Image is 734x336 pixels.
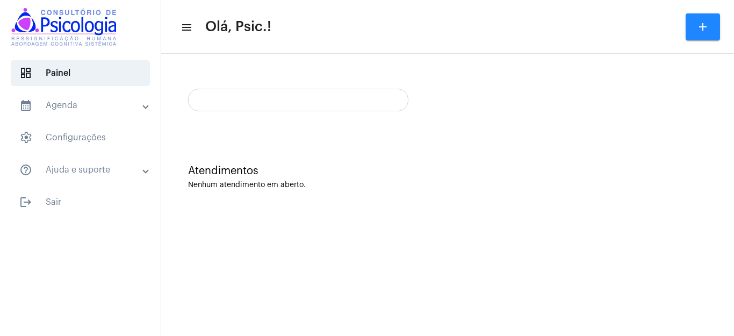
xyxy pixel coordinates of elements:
[19,99,143,112] mat-panel-title: Agenda
[19,163,32,176] mat-icon: sidenav icon
[181,21,191,34] mat-icon: sidenav icon
[19,163,143,176] mat-panel-title: Ajuda e suporte
[6,157,161,183] mat-expansion-panel-header: sidenav iconAjuda e suporte
[188,165,707,177] div: Atendimentos
[11,125,150,151] span: Configurações
[11,60,150,86] span: Painel
[11,189,150,215] span: Sair
[19,99,32,112] mat-icon: sidenav icon
[696,20,709,33] mat-icon: add
[19,196,32,209] mat-icon: sidenav icon
[9,5,119,48] img: logomarcaconsultorio.jpeg
[188,181,707,189] div: Nenhum atendimento em aberto.
[19,131,32,144] span: sidenav icon
[19,67,32,80] span: sidenav icon
[205,18,271,35] span: Olá, Psic.!
[6,92,161,118] mat-expansion-panel-header: sidenav iconAgenda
